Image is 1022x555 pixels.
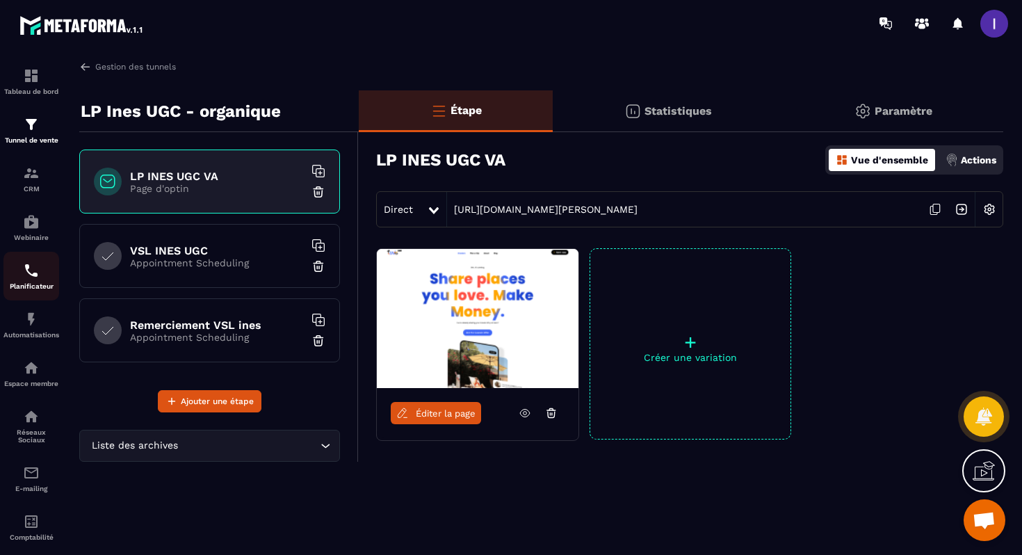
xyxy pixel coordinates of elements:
p: Automatisations [3,331,59,339]
img: scheduler [23,262,40,279]
img: trash [311,334,325,348]
a: automationsautomationsEspace membre [3,349,59,398]
a: Ouvrir le chat [964,499,1005,541]
img: arrow [79,61,92,73]
img: actions.d6e523a2.png [946,154,958,166]
p: Créer une variation [590,352,790,363]
img: stats.20deebd0.svg [624,103,641,120]
a: formationformationCRM [3,154,59,203]
span: Éditer la page [416,408,476,419]
p: Comptabilité [3,533,59,541]
p: Planificateur [3,282,59,290]
a: accountantaccountantComptabilité [3,503,59,552]
h6: Remerciement VSL ines [130,319,304,332]
a: Gestion des tunnels [79,61,176,73]
img: formation [23,116,40,133]
p: Tableau de bord [3,88,59,95]
h6: VSL INES UGC [130,244,304,257]
h6: LP INES UGC VA [130,170,304,183]
img: accountant [23,513,40,530]
p: Étape [451,104,482,117]
a: automationsautomationsWebinaire [3,203,59,252]
a: formationformationTableau de bord [3,57,59,106]
p: Webinaire [3,234,59,241]
a: emailemailE-mailing [3,454,59,503]
img: email [23,465,40,481]
p: + [590,332,790,352]
img: automations [23,360,40,376]
a: schedulerschedulerPlanificateur [3,252,59,300]
p: Page d'optin [130,183,304,194]
img: image [377,249,578,388]
img: trash [311,185,325,199]
p: Réseaux Sociaux [3,428,59,444]
a: social-networksocial-networkRéseaux Sociaux [3,398,59,454]
p: Appointment Scheduling [130,257,304,268]
span: Ajouter une étape [181,394,254,408]
img: formation [23,165,40,182]
img: automations [23,214,40,230]
a: formationformationTunnel de vente [3,106,59,154]
img: bars-o.4a397970.svg [430,102,447,119]
p: CRM [3,185,59,193]
p: Tunnel de vente [3,136,59,144]
img: social-network [23,408,40,425]
p: Statistiques [644,104,712,118]
img: trash [311,259,325,273]
button: Ajouter une étape [158,390,261,412]
p: LP Ines UGC - organique [81,97,281,125]
img: formation [23,67,40,84]
img: setting-w.858f3a88.svg [976,196,1003,223]
img: logo [19,13,145,38]
img: dashboard-orange.40269519.svg [836,154,848,166]
img: automations [23,311,40,328]
div: Search for option [79,430,340,462]
p: Vue d'ensemble [851,154,928,166]
a: Éditer la page [391,402,481,424]
p: Actions [961,154,996,166]
span: Direct [384,204,413,215]
img: arrow-next.bcc2205e.svg [948,196,975,223]
span: Liste des archives [88,438,181,453]
p: Appointment Scheduling [130,332,304,343]
a: [URL][DOMAIN_NAME][PERSON_NAME] [447,204,638,215]
p: E-mailing [3,485,59,492]
p: Paramètre [875,104,932,118]
img: setting-gr.5f69749f.svg [854,103,871,120]
a: automationsautomationsAutomatisations [3,300,59,349]
input: Search for option [181,438,317,453]
h3: LP INES UGC VA [376,150,505,170]
p: Espace membre [3,380,59,387]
